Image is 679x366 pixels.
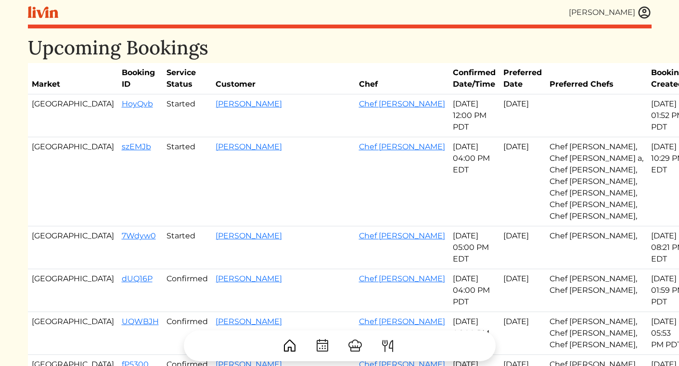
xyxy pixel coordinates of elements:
[163,312,212,355] td: Confirmed
[163,137,212,226] td: Started
[216,142,282,151] a: [PERSON_NAME]
[449,63,500,94] th: Confirmed Date/Time
[122,274,153,283] a: dUQ16P
[28,269,118,312] td: [GEOGRAPHIC_DATA]
[359,142,445,151] a: Chef [PERSON_NAME]
[282,338,297,353] img: House-9bf13187bcbb5817f509fe5e7408150f90897510c4275e13d0d5fca38e0b5951.svg
[163,226,212,269] td: Started
[122,99,153,108] a: HoyQvb
[546,63,647,94] th: Preferred Chefs
[28,63,118,94] th: Market
[216,231,282,240] a: [PERSON_NAME]
[28,312,118,355] td: [GEOGRAPHIC_DATA]
[500,269,546,312] td: [DATE]
[355,63,449,94] th: Chef
[212,63,355,94] th: Customer
[163,269,212,312] td: Confirmed
[163,94,212,137] td: Started
[315,338,330,353] img: CalendarDots-5bcf9d9080389f2a281d69619e1c85352834be518fbc73d9501aef674afc0d57.svg
[449,226,500,269] td: [DATE] 05:00 PM EDT
[449,94,500,137] td: [DATE] 12:00 PM PDT
[637,5,652,20] img: user_account-e6e16d2ec92f44fc35f99ef0dc9cddf60790bfa021a6ecb1c896eb5d2907b31c.svg
[546,269,647,312] td: Chef [PERSON_NAME], Chef [PERSON_NAME],
[359,274,445,283] a: Chef [PERSON_NAME]
[347,338,363,353] img: ChefHat-a374fb509e4f37eb0702ca99f5f64f3b6956810f32a249b33092029f8484b388.svg
[546,137,647,226] td: Chef [PERSON_NAME], Chef [PERSON_NAME] a, Chef [PERSON_NAME], Chef [PERSON_NAME], Chef [PERSON_NA...
[28,137,118,226] td: [GEOGRAPHIC_DATA]
[122,231,156,240] a: 7Wdyw0
[546,226,647,269] td: Chef [PERSON_NAME],
[449,312,500,355] td: [DATE] 06:00 PM PDT
[118,63,163,94] th: Booking ID
[216,274,282,283] a: [PERSON_NAME]
[500,63,546,94] th: Preferred Date
[380,338,396,353] img: ForkKnife-55491504ffdb50bab0c1e09e7649658475375261d09fd45db06cec23bce548bf.svg
[569,7,635,18] div: [PERSON_NAME]
[500,137,546,226] td: [DATE]
[500,94,546,137] td: [DATE]
[216,99,282,108] a: [PERSON_NAME]
[28,6,58,18] img: livin-logo-a0d97d1a881af30f6274990eb6222085a2533c92bbd1e4f22c21b4f0d0e3210c.svg
[500,226,546,269] td: [DATE]
[359,317,445,326] a: Chef [PERSON_NAME]
[28,36,652,59] h1: Upcoming Bookings
[359,99,445,108] a: Chef [PERSON_NAME]
[546,312,647,355] td: Chef [PERSON_NAME], Chef [PERSON_NAME], Chef [PERSON_NAME],
[163,63,212,94] th: Service Status
[500,312,546,355] td: [DATE]
[122,142,151,151] a: szEMJb
[449,137,500,226] td: [DATE] 04:00 PM EDT
[122,317,159,326] a: UQWBJH
[449,269,500,312] td: [DATE] 04:00 PM PDT
[216,317,282,326] a: [PERSON_NAME]
[28,94,118,137] td: [GEOGRAPHIC_DATA]
[359,231,445,240] a: Chef [PERSON_NAME]
[28,226,118,269] td: [GEOGRAPHIC_DATA]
